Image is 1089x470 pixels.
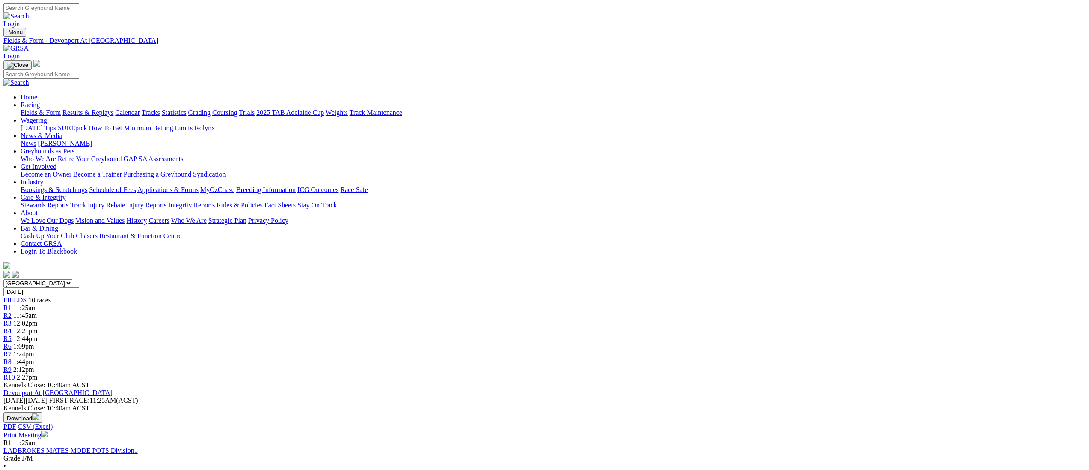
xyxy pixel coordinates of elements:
[200,186,234,193] a: MyOzChase
[168,201,215,209] a: Integrity Reports
[350,109,402,116] a: Track Maintenance
[3,447,138,454] a: LADBROKES MATES MODE POTS Division1
[124,124,193,132] a: Minimum Betting Limits
[28,296,51,304] span: 10 races
[212,109,237,116] a: Coursing
[3,412,42,423] button: Download
[297,201,337,209] a: Stay On Track
[13,439,37,446] span: 11:25am
[115,109,140,116] a: Calendar
[264,201,296,209] a: Fact Sheets
[3,327,12,335] span: R4
[127,201,166,209] a: Injury Reports
[21,109,61,116] a: Fields & Form
[3,381,89,389] span: Kennels Close: 10:40am ACST
[21,232,74,239] a: Cash Up Your Club
[3,70,79,79] input: Search
[3,12,29,20] img: Search
[3,312,12,319] span: R2
[3,423,16,430] a: PDF
[13,335,38,342] span: 12:44pm
[13,366,34,373] span: 2:12pm
[3,397,26,404] span: [DATE]
[21,178,43,186] a: Industry
[3,462,6,470] span: •
[89,124,122,132] a: How To Bet
[3,366,12,373] a: R9
[21,140,36,147] a: News
[3,343,12,350] a: R6
[76,232,181,239] a: Chasers Restaurant & Function Centre
[32,413,39,420] img: download.svg
[21,155,1086,163] div: Greyhounds as Pets
[148,217,169,224] a: Careers
[21,171,1086,178] div: Get Involved
[13,312,37,319] span: 11:45am
[21,248,77,255] a: Login To Blackbook
[239,109,255,116] a: Trials
[21,225,58,232] a: Bar & Dining
[3,389,113,396] a: Devonport At [GEOGRAPHIC_DATA]
[3,350,12,358] a: R7
[3,320,12,327] a: R3
[13,320,38,327] span: 12:02pm
[124,155,184,162] a: GAP SA Assessments
[3,28,26,37] button: Toggle navigation
[21,124,1086,132] div: Wagering
[256,109,324,116] a: 2025 TAB Adelaide Cup
[3,423,1086,431] div: Download
[21,140,1086,147] div: News & Media
[3,37,1086,45] a: Fields & Form - Devonport At [GEOGRAPHIC_DATA]
[21,109,1086,117] div: Racing
[3,79,29,87] img: Search
[236,186,296,193] a: Breeding Information
[21,171,71,178] a: Become an Owner
[21,101,40,108] a: Racing
[9,29,23,36] span: Menu
[3,271,10,278] img: facebook.svg
[49,397,138,404] span: 11:25AM(ACST)
[73,171,122,178] a: Become a Trainer
[58,124,87,132] a: SUREpick
[21,155,56,162] a: Who We Are
[13,304,37,311] span: 11:25am
[3,358,12,365] a: R8
[21,217,1086,225] div: About
[3,304,12,311] a: R1
[3,335,12,342] span: R5
[3,45,29,52] img: GRSA
[126,217,147,224] a: History
[13,343,34,350] span: 1:09pm
[124,171,191,178] a: Purchasing a Greyhound
[171,217,207,224] a: Who We Are
[13,350,34,358] span: 1:24pm
[3,60,32,70] button: Toggle navigation
[21,240,62,247] a: Contact GRSA
[3,296,27,304] span: FIELDS
[3,262,10,269] img: logo-grsa-white.png
[142,109,160,116] a: Tracks
[70,201,125,209] a: Track Injury Rebate
[3,20,20,27] a: Login
[162,109,187,116] a: Statistics
[297,186,338,193] a: ICG Outcomes
[21,132,62,139] a: News & Media
[3,455,22,462] span: Grade:
[3,431,48,439] a: Print Meeting
[21,117,47,124] a: Wagering
[193,171,226,178] a: Syndication
[62,109,113,116] a: Results & Replays
[12,271,19,278] img: twitter.svg
[137,186,199,193] a: Applications & Forms
[7,62,28,69] img: Close
[3,374,15,381] a: R10
[17,374,38,381] span: 2:27pm
[3,404,1086,412] div: Kennels Close: 10:40am ACST
[21,147,74,155] a: Greyhounds as Pets
[58,155,122,162] a: Retire Your Greyhound
[18,423,53,430] a: CSV (Excel)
